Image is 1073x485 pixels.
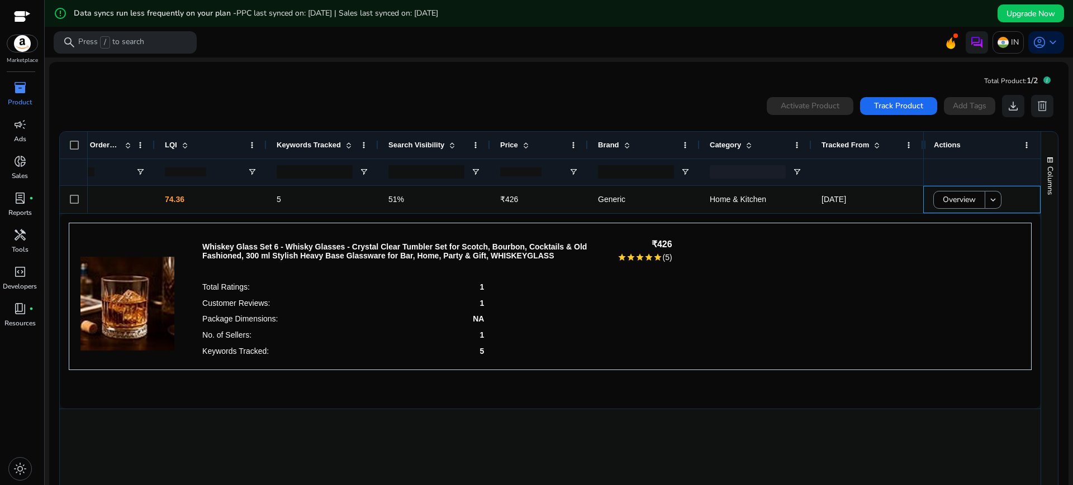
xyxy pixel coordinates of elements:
[277,195,281,204] span: 5
[988,195,998,205] mat-icon: keyboard_arrow_down
[8,97,32,107] p: Product
[480,282,485,291] p: 1
[8,208,32,218] p: Reports
[202,330,251,339] p: No. of Sellers:
[13,118,27,131] span: campaign
[13,191,27,205] span: lab_profile
[473,314,484,323] p: NA
[618,239,672,249] h4: ₹426
[874,100,923,112] span: Track Product
[710,141,741,149] span: Category
[12,171,28,181] p: Sales
[14,134,26,144] p: Ads
[78,36,144,49] p: Press to search
[822,141,869,149] span: Tracked From
[500,141,518,149] span: Price
[480,347,485,356] p: 5
[569,167,578,176] button: Open Filter Menu
[3,281,37,291] p: Developers
[681,167,690,176] button: Open Filter Menu
[236,8,438,18] span: PPC last synced on: [DATE] | Sales last synced on: [DATE]
[471,167,480,176] button: Open Filter Menu
[626,253,635,262] mat-icon: star
[202,299,270,308] p: Customer Reviews:
[165,141,177,149] span: LQI
[598,195,625,204] span: Generic
[710,195,766,204] span: Home & Kitchen
[100,36,110,49] span: /
[860,97,937,115] button: Track Product
[165,188,257,211] p: 74.36
[598,165,674,179] input: Brand Filter Input
[388,165,464,179] input: Search Visibility Filter Input
[74,9,438,18] h5: Data syncs run less frequently on your plan -
[1045,166,1055,195] span: Columns
[13,155,27,168] span: donut_small
[277,141,341,149] span: Keywords Tracked
[644,253,653,262] mat-icon: star
[248,167,257,176] button: Open Filter Menu
[12,244,29,254] p: Tools
[29,196,34,200] span: fiber_manual_record
[653,253,662,262] mat-icon: star
[388,141,444,149] span: Search Visibility
[480,299,485,308] p: 1
[13,81,27,94] span: inventory_2
[4,318,36,328] p: Resources
[635,253,644,262] mat-icon: star
[202,314,278,323] p: Package Dimensions:
[598,141,619,149] span: Brand
[998,37,1009,48] img: in.svg
[7,35,37,52] img: amazon.svg
[277,165,353,179] input: Keywords Tracked Filter Input
[1006,8,1055,20] span: Upgrade Now
[13,265,27,278] span: code_blocks
[933,191,985,209] button: Overview
[792,167,801,176] button: Open Filter Menu
[934,141,961,149] span: Actions
[1033,36,1046,49] span: account_circle
[80,234,174,350] img: 415iqgFuNrL._SS100_.jpg
[662,253,672,262] span: (5)
[1011,32,1019,52] p: IN
[998,4,1064,22] button: Upgrade Now
[202,282,250,291] p: Total Ratings:
[7,56,38,65] p: Marketplace
[943,188,976,211] span: Overview
[1027,75,1038,86] span: 1/2
[29,306,34,311] span: fiber_manual_record
[388,195,404,204] span: 51%
[822,195,846,204] span: [DATE]
[1002,95,1024,117] button: download
[63,36,76,49] span: search
[13,462,27,476] span: light_mode
[1046,36,1060,49] span: keyboard_arrow_down
[1006,99,1020,113] span: download
[480,330,485,339] p: 1
[136,167,145,176] button: Open Filter Menu
[202,347,269,356] p: Keywords Tracked:
[13,302,27,315] span: book_4
[54,7,67,20] mat-icon: error_outline
[500,195,518,204] span: ₹426
[618,253,626,262] mat-icon: star
[13,228,27,242] span: handyman
[359,167,368,176] button: Open Filter Menu
[984,76,1027,85] span: Total Product:
[202,242,604,260] p: Whiskey Glass Set 6 - Whisky Glasses - Crystal Clear Tumbler Set for Scotch, Bourbon, Cocktails &...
